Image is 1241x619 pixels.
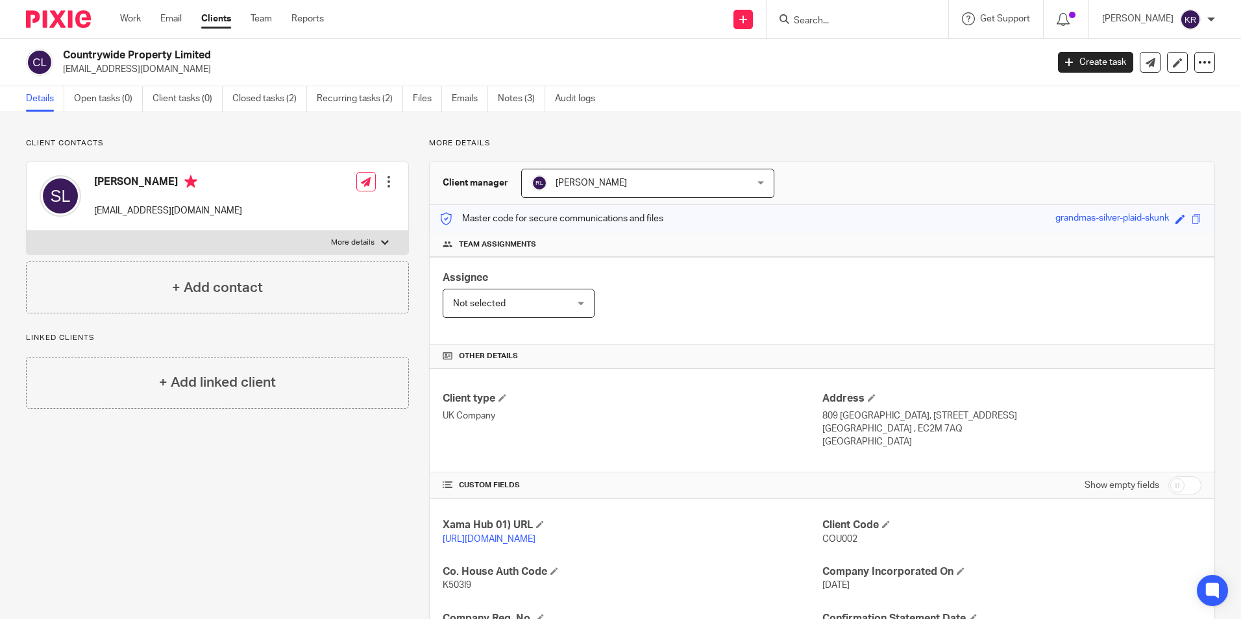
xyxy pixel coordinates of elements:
h4: Xama Hub 01) URL [443,518,822,532]
a: Notes (3) [498,86,545,112]
img: svg%3E [532,175,547,191]
p: [EMAIL_ADDRESS][DOMAIN_NAME] [63,63,1038,76]
span: K503I9 [443,581,471,590]
p: More details [331,237,375,248]
h4: Company Incorporated On [822,565,1201,579]
img: Pixie [26,10,91,28]
a: Audit logs [555,86,605,112]
span: Other details [459,351,518,361]
h4: [PERSON_NAME] [94,175,242,191]
h4: Co. House Auth Code [443,565,822,579]
h2: Countrywide Property Limited [63,49,843,62]
div: grandmas-silver-plaid-skunk [1055,212,1169,226]
a: Details [26,86,64,112]
span: Assignee [443,273,488,283]
a: Create task [1058,52,1133,73]
a: Files [413,86,442,112]
p: [GEOGRAPHIC_DATA] , EC2M 7AQ [822,422,1201,435]
h4: + Add linked client [159,372,276,393]
i: Primary [184,175,197,188]
span: COU002 [822,535,857,544]
a: Client tasks (0) [153,86,223,112]
h4: Client type [443,392,822,406]
p: Linked clients [26,333,409,343]
span: Not selected [453,299,506,308]
p: [GEOGRAPHIC_DATA] [822,435,1201,448]
img: svg%3E [40,175,81,217]
input: Search [793,16,909,27]
p: More details [429,138,1215,149]
a: Work [120,12,141,25]
img: svg%3E [26,49,53,76]
a: Email [160,12,182,25]
p: [EMAIL_ADDRESS][DOMAIN_NAME] [94,204,242,217]
span: [DATE] [822,581,850,590]
a: Closed tasks (2) [232,86,307,112]
p: Client contacts [26,138,409,149]
a: Clients [201,12,231,25]
span: Team assignments [459,239,536,250]
h4: CUSTOM FIELDS [443,480,822,491]
h4: + Add contact [172,278,263,298]
a: Open tasks (0) [74,86,143,112]
a: Recurring tasks (2) [317,86,403,112]
p: [PERSON_NAME] [1102,12,1173,25]
p: 809 [GEOGRAPHIC_DATA], [STREET_ADDRESS] [822,409,1201,422]
span: [PERSON_NAME] [556,178,627,188]
h4: Client Code [822,518,1201,532]
img: svg%3E [1180,9,1201,30]
label: Show empty fields [1085,479,1159,492]
p: Master code for secure communications and files [439,212,663,225]
a: Team [251,12,272,25]
a: Reports [291,12,324,25]
span: Get Support [980,14,1030,23]
a: [URL][DOMAIN_NAME] [443,535,535,544]
h3: Client manager [443,176,508,189]
a: Emails [452,86,488,112]
p: UK Company [443,409,822,422]
h4: Address [822,392,1201,406]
